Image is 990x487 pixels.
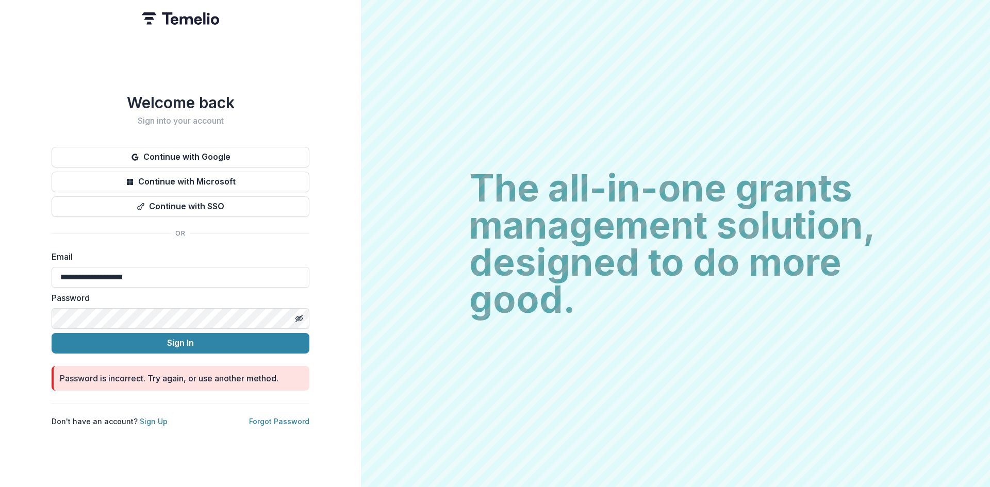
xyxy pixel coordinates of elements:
[52,116,309,126] h2: Sign into your account
[140,417,168,426] a: Sign Up
[52,196,309,217] button: Continue with SSO
[52,93,309,112] h1: Welcome back
[291,310,307,327] button: Toggle password visibility
[52,416,168,427] p: Don't have an account?
[52,147,309,167] button: Continue with Google
[52,292,303,304] label: Password
[249,417,309,426] a: Forgot Password
[60,372,278,384] div: Password is incorrect. Try again, or use another method.
[142,12,219,25] img: Temelio
[52,250,303,263] label: Email
[52,333,309,354] button: Sign In
[52,172,309,192] button: Continue with Microsoft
